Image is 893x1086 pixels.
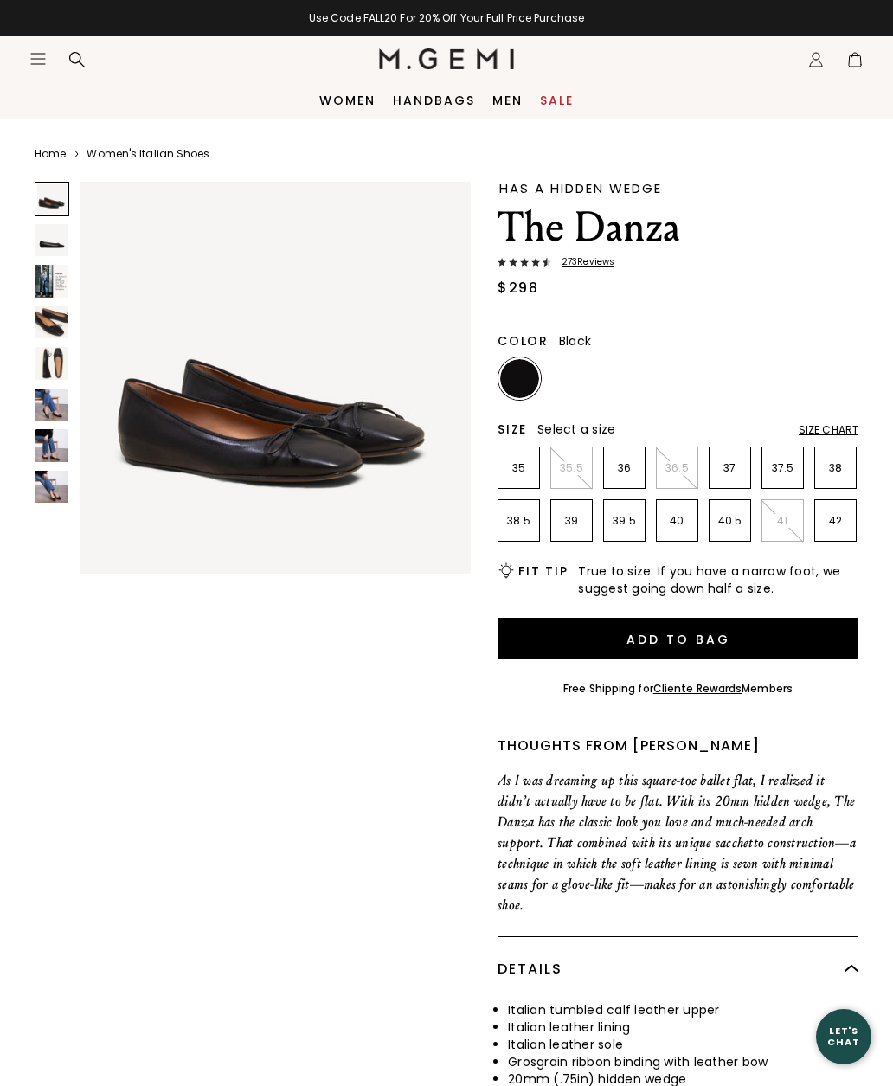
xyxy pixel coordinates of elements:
p: 35 [498,461,539,475]
img: The Danza [35,265,68,298]
img: The Danza [35,224,68,257]
span: 273 Review s [551,257,614,267]
h1: The Danza [498,203,858,252]
a: Women [319,93,376,107]
img: The Danza [35,389,68,421]
a: Cliente Rewards [653,681,742,696]
li: Italian tumbled calf leather upper [508,1001,858,1019]
img: The Danza [35,471,68,504]
img: Antique Rose [606,359,645,398]
span: Black [559,332,591,350]
p: 40.5 [710,514,750,528]
li: Grosgrain ribbon binding with leather bow [508,1053,858,1070]
span: Select a size [537,421,615,438]
li: Italian leather lining [508,1019,858,1036]
a: Sale [540,93,574,107]
img: M.Gemi [379,48,515,69]
a: 273Reviews [498,257,858,271]
a: Home [35,147,66,161]
div: Details [498,937,858,1001]
a: Handbags [393,93,475,107]
div: Free Shipping for Members [563,682,793,696]
img: The Danza [35,347,68,380]
a: Women's Italian Shoes [87,147,209,161]
p: 35.5 [551,461,592,475]
p: 38.5 [498,514,539,528]
div: Let's Chat [816,1025,871,1047]
p: 36.5 [657,461,697,475]
h2: Fit Tip [518,564,568,578]
button: Open site menu [29,50,47,67]
h2: Color [498,334,549,348]
h2: Size [498,422,527,436]
div: $298 [498,278,538,299]
img: The Danza [80,182,472,574]
p: 42 [815,514,856,528]
a: Men [492,93,523,107]
button: Add to Bag [498,618,858,659]
p: 39 [551,514,592,528]
p: 41 [762,514,803,528]
p: As I was dreaming up this square-toe ballet flat, I realized it didn’t actually have to be flat. ... [498,770,858,916]
img: Black [500,359,539,398]
p: 37.5 [762,461,803,475]
div: Thoughts from [PERSON_NAME] [498,736,858,756]
div: Size Chart [799,423,858,437]
p: 39.5 [604,514,645,528]
img: The Danza [35,306,68,339]
img: Tan [553,359,592,398]
p: 37 [710,461,750,475]
p: 38 [815,461,856,475]
span: True to size. If you have a narrow foot, we suggest going down half a size. [578,562,858,597]
img: The Danza [35,429,68,462]
li: Italian leather sole [508,1036,858,1053]
div: Has A Hidden Wedge [499,182,858,195]
p: 40 [657,514,697,528]
p: 36 [604,461,645,475]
